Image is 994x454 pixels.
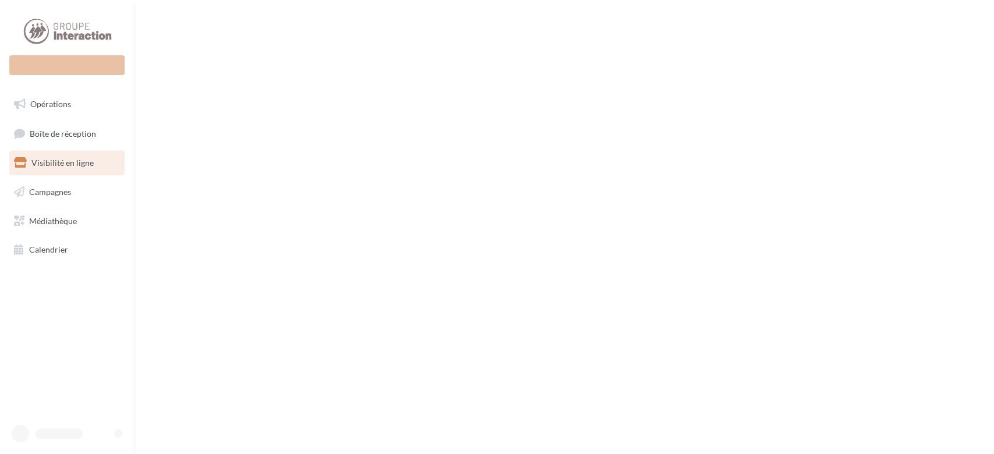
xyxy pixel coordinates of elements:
[7,237,127,262] a: Calendrier
[7,121,127,146] a: Boîte de réception
[9,55,125,75] div: Nouvelle campagne
[7,209,127,233] a: Médiathèque
[7,180,127,204] a: Campagnes
[30,99,71,109] span: Opérations
[7,92,127,116] a: Opérations
[31,158,94,168] span: Visibilité en ligne
[29,215,77,225] span: Médiathèque
[7,151,127,175] a: Visibilité en ligne
[30,128,96,138] span: Boîte de réception
[29,244,68,254] span: Calendrier
[29,187,71,197] span: Campagnes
